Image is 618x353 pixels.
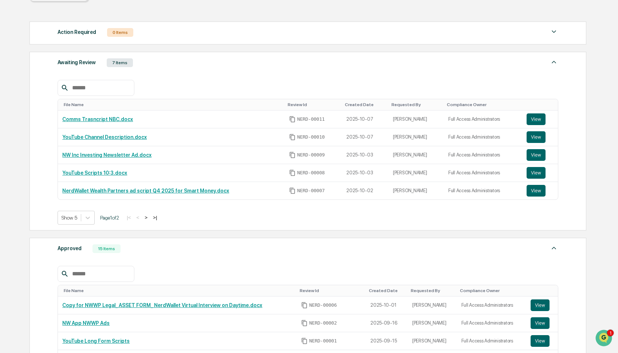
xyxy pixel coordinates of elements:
a: YouTube Channel Description.docx [62,134,147,140]
td: Full Access Administrators [444,182,522,199]
span: Copy Id [301,338,308,344]
div: 🖐️ [7,130,13,136]
a: 🔎Data Lookup [4,140,49,154]
span: Copy Id [289,170,296,176]
button: View [527,185,546,197]
td: [PERSON_NAME] [408,332,457,350]
a: NW Inc Investing Newsletter Ad.docx [62,152,151,158]
a: View [527,185,554,197]
a: Comms Trasncript NBC.docx [62,116,133,122]
img: caret [550,27,558,36]
div: 7 Items [107,58,133,67]
span: Preclearance [15,129,47,137]
td: Full Access Administrators [457,332,526,350]
span: NERD-00006 [309,302,337,308]
div: 0 Items [107,28,133,37]
div: Awaiting Review [58,58,96,67]
td: [PERSON_NAME] [389,128,444,146]
img: 8933085812038_c878075ebb4cc5468115_72.jpg [15,56,28,69]
div: Approved [58,244,82,253]
span: Copy Id [289,152,296,158]
td: [PERSON_NAME] [389,110,444,128]
td: 2025-09-15 [366,332,408,350]
button: See all [113,79,133,88]
span: Pylon [72,161,88,167]
button: View [531,299,550,311]
a: NerdWallet Wealth Partners ad script Q4 2025 for Smart Money.docx [62,188,229,194]
img: 1746055101610-c473b297-6a78-478c-a979-82029cc54cd1 [15,100,20,105]
a: View [531,299,554,311]
td: Full Access Administrators [457,314,526,332]
span: Copy Id [289,134,296,140]
button: Start new chat [124,58,133,67]
div: Toggle SortBy [460,288,523,293]
span: [DATE] [64,99,79,105]
td: [PERSON_NAME] [408,314,457,332]
div: 15 Items [92,244,121,253]
a: View [531,317,554,329]
img: Jack Rasmussen [7,92,19,104]
button: >| [151,214,159,221]
a: Copy for NWWP Legal_ ASSET FORM_ NerdWallet Virtual Interview on Daytime.docx [62,302,262,308]
div: We're available if you need us! [33,63,100,69]
iframe: Open customer support [595,329,614,349]
div: Past conversations [7,81,49,87]
td: Full Access Administrators [457,296,526,314]
td: Full Access Administrators [444,128,522,146]
div: Toggle SortBy [447,102,519,107]
button: View [531,335,550,347]
td: 2025-10-01 [366,296,408,314]
img: 1746055101610-c473b297-6a78-478c-a979-82029cc54cd1 [7,56,20,69]
div: Toggle SortBy [369,288,405,293]
td: 2025-10-03 [342,146,389,164]
img: caret [550,58,558,66]
div: Toggle SortBy [64,102,282,107]
span: NERD-00007 [297,188,325,194]
div: Toggle SortBy [300,288,363,293]
button: View [527,113,546,125]
a: View [527,131,554,143]
div: Toggle SortBy [345,102,386,107]
span: NERD-00011 [297,116,325,122]
span: Page 1 of 2 [100,215,119,221]
span: Copy Id [301,302,308,309]
span: [PERSON_NAME] [23,99,59,105]
p: How can we help? [7,15,133,27]
td: Full Access Administrators [444,164,522,182]
button: < [134,214,142,221]
div: Toggle SortBy [528,102,555,107]
a: YouTube Long Form Scripts [62,338,130,344]
a: 🖐️Preclearance [4,127,50,140]
span: NERD-00008 [297,170,325,176]
button: View [527,167,546,179]
td: Full Access Administrators [444,146,522,164]
span: Copy Id [289,187,296,194]
button: View [531,317,550,329]
div: Toggle SortBy [532,288,555,293]
td: 2025-10-07 [342,128,389,146]
a: NW App NWWP Ads [62,320,110,326]
img: caret [550,244,558,252]
div: Start new chat [33,56,119,63]
span: NERD-00009 [297,152,325,158]
a: View [527,149,554,161]
span: Copy Id [289,116,296,123]
span: Attestations [60,129,90,137]
a: View [527,113,554,125]
div: 🔎 [7,144,13,150]
span: Copy Id [301,320,308,326]
span: NERD-00002 [309,320,337,326]
button: View [527,149,546,161]
a: 🗄️Attestations [50,127,93,140]
a: YouTube Scripts 10:3.docx [62,170,127,176]
td: 2025-10-03 [342,164,389,182]
span: NERD-00010 [297,134,325,140]
div: 🗄️ [53,130,59,136]
a: View [531,335,554,347]
a: Powered byPylon [51,161,88,167]
td: 2025-10-07 [342,110,389,128]
td: [PERSON_NAME] [389,164,444,182]
td: [PERSON_NAME] [408,296,457,314]
span: Data Lookup [15,143,46,151]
